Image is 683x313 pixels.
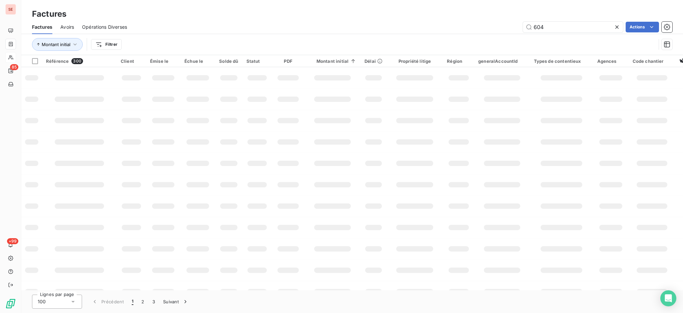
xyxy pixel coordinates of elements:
span: Opérations Diverses [82,24,127,30]
span: 100 [38,298,46,305]
div: Code chantier [633,58,672,64]
h3: Factures [32,8,66,20]
div: Émise le [150,58,176,64]
div: Échue le [184,58,211,64]
input: Rechercher [523,22,623,32]
div: Open Intercom Messenger [660,290,676,306]
div: Propriété litige [391,58,439,64]
div: Client [121,58,142,64]
button: 3 [148,295,159,309]
div: generalAccountId [478,58,526,64]
div: Montant initial [308,58,357,64]
span: Montant initial [42,42,70,47]
img: Logo LeanPay [5,298,16,309]
div: Agences [597,58,625,64]
span: 300 [71,58,83,64]
span: +99 [7,238,18,244]
button: Actions [626,22,659,32]
div: PDF [276,58,300,64]
div: Solde dû [219,58,238,64]
span: 85 [10,64,18,70]
button: Filtrer [91,39,122,50]
div: Délai [365,58,383,64]
button: Suivant [159,295,193,309]
span: 1 [132,298,133,305]
button: 2 [137,295,148,309]
div: SE [5,4,16,15]
button: Montant initial [32,38,83,51]
button: Précédent [87,295,128,309]
span: Référence [46,58,69,64]
span: Avoirs [60,24,74,30]
div: Région [447,58,470,64]
div: Types de contentieux [534,58,589,64]
span: Factures [32,24,52,30]
div: Statut [246,58,268,64]
button: 1 [128,295,137,309]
